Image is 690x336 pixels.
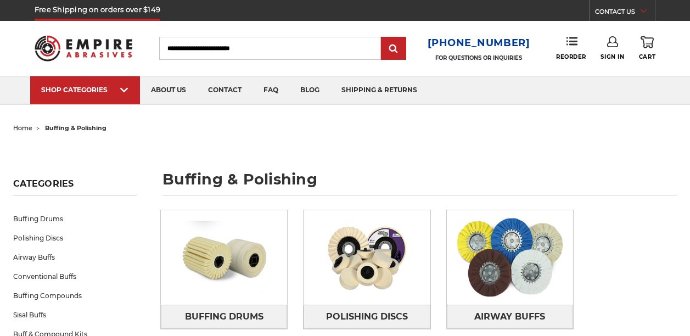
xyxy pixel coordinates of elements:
[13,305,137,324] a: Sisal Buffs
[13,209,137,228] a: Buffing Drums
[601,53,624,60] span: Sign In
[326,307,408,326] span: Polishing Discs
[161,213,287,301] img: Buffing Drums
[197,76,253,104] a: contact
[639,36,655,60] a: Cart
[428,35,530,51] a: [PHONE_NUMBER]
[162,172,677,195] h1: buffing & polishing
[304,210,430,305] img: Polishing Discs
[161,305,287,329] a: Buffing Drums
[595,5,655,21] a: CONTACT US
[289,76,330,104] a: blog
[185,307,263,326] span: Buffing Drums
[45,124,106,132] span: buffing & polishing
[13,248,137,267] a: Airway Buffs
[13,124,32,132] a: home
[474,307,545,326] span: Airway Buffs
[35,29,132,68] img: Empire Abrasives
[639,53,655,60] span: Cart
[13,178,137,195] h5: Categories
[556,36,586,60] a: Reorder
[41,86,129,94] div: SHOP CATEGORIES
[556,53,586,60] span: Reorder
[447,305,573,329] a: Airway Buffs
[13,228,137,248] a: Polishing Discs
[13,286,137,305] a: Buffing Compounds
[13,267,137,286] a: Conventional Buffs
[383,38,405,60] input: Submit
[447,210,573,305] img: Airway Buffs
[140,76,197,104] a: about us
[304,305,430,329] a: Polishing Discs
[428,54,530,61] p: FOR QUESTIONS OR INQUIRIES
[253,76,289,104] a: faq
[330,76,428,104] a: shipping & returns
